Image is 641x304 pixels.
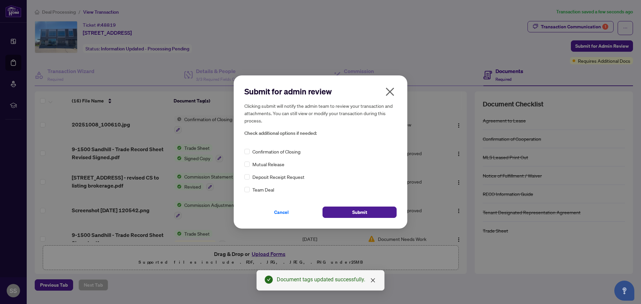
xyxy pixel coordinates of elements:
span: Check additional options if needed: [244,129,397,137]
span: Cancel [274,207,289,218]
span: Team Deal [252,186,274,193]
span: close [370,278,376,283]
span: close [385,86,395,97]
h5: Clicking submit will notify the admin team to review your transaction and attachments. You can st... [244,102,397,124]
div: Document tags updated successfully. [277,276,376,284]
a: Close [369,277,377,284]
span: Submit [352,207,367,218]
span: check-circle [265,276,273,284]
span: Deposit Receipt Request [252,173,304,181]
span: Confirmation of Closing [252,148,300,155]
button: Submit [323,207,397,218]
button: Cancel [244,207,318,218]
button: Open asap [614,281,634,301]
span: Mutual Release [252,161,284,168]
h2: Submit for admin review [244,86,397,97]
